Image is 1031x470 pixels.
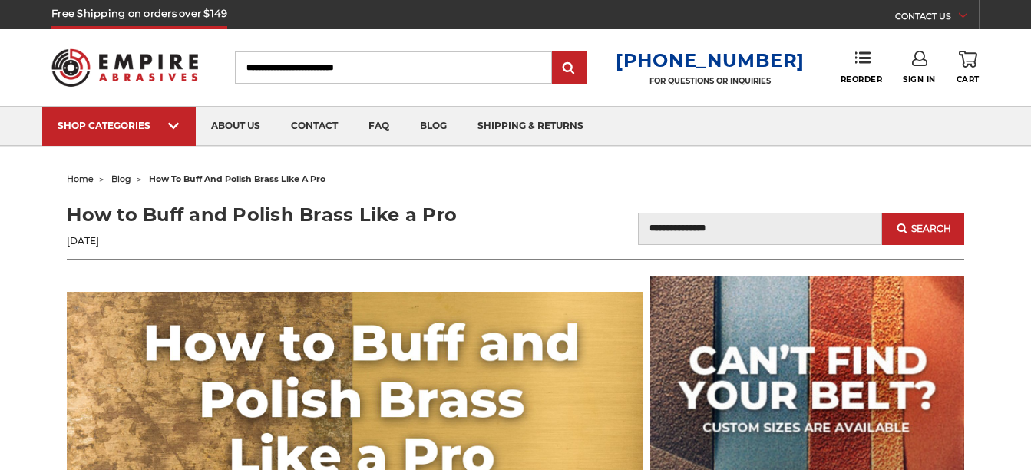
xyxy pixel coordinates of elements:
[616,76,805,86] p: FOR QUESTIONS OR INQUIRIES
[51,39,198,97] img: Empire Abrasives
[405,107,462,146] a: blog
[616,49,805,71] a: [PHONE_NUMBER]
[462,107,599,146] a: shipping & returns
[149,174,325,184] span: how to buff and polish brass like a pro
[276,107,353,146] a: contact
[111,174,131,184] a: blog
[957,74,980,84] span: Cart
[841,74,883,84] span: Reorder
[957,51,980,84] a: Cart
[841,51,883,84] a: Reorder
[67,201,515,229] h1: How to Buff and Polish Brass Like a Pro
[353,107,405,146] a: faq
[58,120,180,131] div: SHOP CATEGORIES
[882,213,963,245] button: Search
[196,107,276,146] a: about us
[554,53,585,84] input: Submit
[903,74,936,84] span: Sign In
[895,8,979,29] a: CONTACT US
[67,234,515,248] p: [DATE]
[911,223,951,234] span: Search
[67,174,94,184] a: home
